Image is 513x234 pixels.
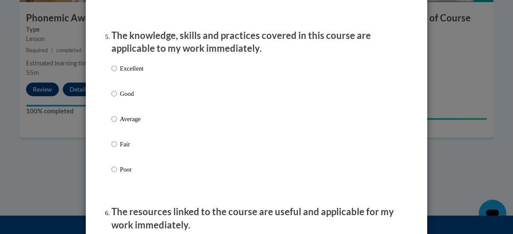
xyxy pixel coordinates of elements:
input: Excellent [111,64,117,73]
p: Excellent [120,64,143,73]
input: Poor [111,165,117,174]
input: Average [111,114,117,124]
p: Poor [120,165,143,174]
p: Good [120,89,143,98]
p: The resources linked to the course are useful and applicable for my work immediately. [111,205,402,232]
p: Fair [120,139,143,149]
p: Average [120,114,143,124]
input: Good [111,89,117,98]
p: The knowledge, skills and practices covered in this course are applicable to my work immediately. [111,29,402,56]
input: Fair [111,139,117,149]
